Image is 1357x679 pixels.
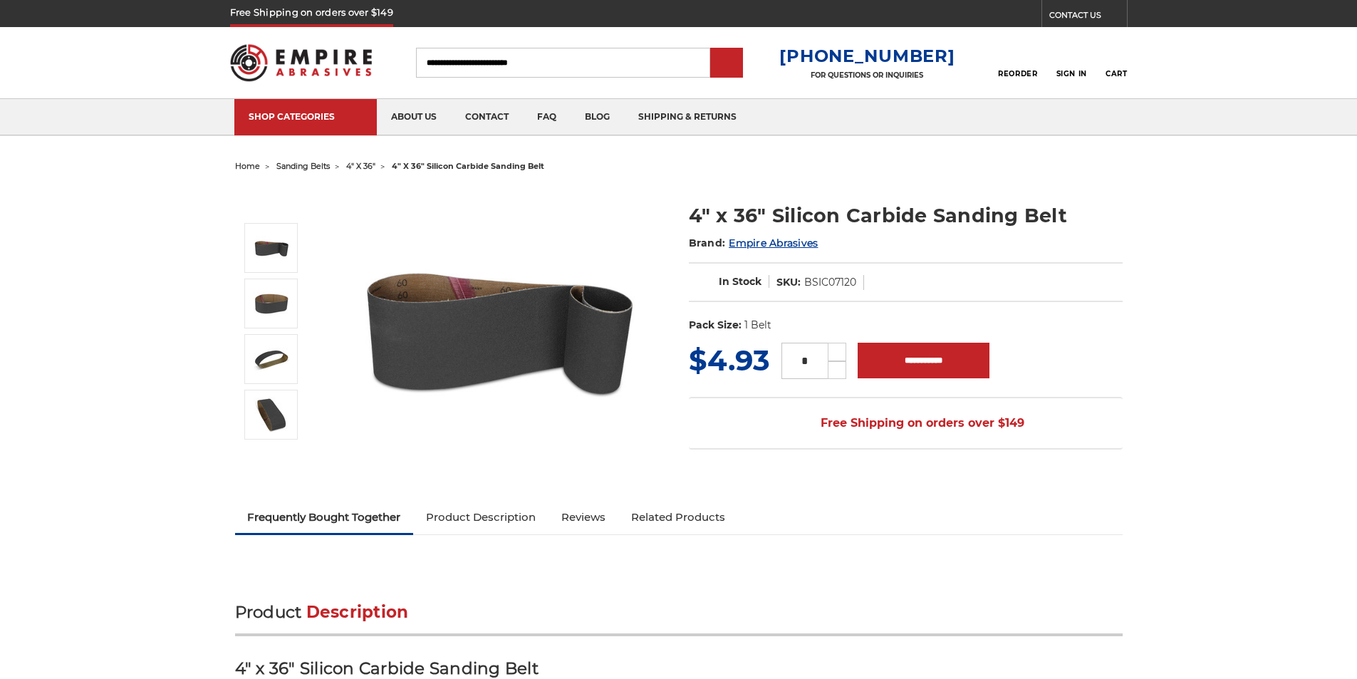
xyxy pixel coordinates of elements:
h1: 4" x 36" Silicon Carbide Sanding Belt [689,202,1123,229]
img: Empire Abrasives [230,35,373,90]
div: SHOP CATEGORIES [249,111,363,122]
a: blog [571,99,624,135]
img: 4" x 36" Silicon Carbide File Belt [357,187,642,472]
img: 4" x 36" - Silicon Carbide Sanding Belt [254,397,289,432]
a: 4" x 36" [346,161,375,171]
a: Cart [1106,47,1127,78]
dd: BSIC07120 [804,275,856,290]
a: Frequently Bought Together [235,502,414,533]
dd: 1 Belt [744,318,771,333]
dt: Pack Size: [689,318,742,333]
a: [PHONE_NUMBER] [779,46,955,66]
span: Reorder [998,69,1037,78]
a: sanding belts [276,161,330,171]
a: Empire Abrasives [729,237,818,249]
a: CONTACT US [1049,7,1127,27]
span: Product [235,602,302,622]
span: Free Shipping on orders over $149 [786,409,1024,437]
a: Product Description [413,502,548,533]
a: about us [377,99,451,135]
dt: SKU: [776,275,801,290]
a: home [235,161,260,171]
img: 4" x 36" Silicon Carbide File Belt [254,230,289,266]
a: Reorder [998,47,1037,78]
button: Next [255,442,289,473]
span: Cart [1106,69,1127,78]
input: Submit [712,49,741,78]
img: 4" x 36" Silicon Carbide Sanding Belt [254,286,289,321]
span: 4" x 36" silicon carbide sanding belt [392,161,544,171]
a: contact [451,99,523,135]
img: 4" x 36" Sanding Belt SC [254,341,289,377]
span: Brand: [689,237,726,249]
button: Previous [255,192,289,223]
a: Reviews [548,502,618,533]
span: Sign In [1056,69,1087,78]
a: shipping & returns [624,99,751,135]
span: $4.93 [689,343,770,378]
span: Description [306,602,409,622]
p: FOR QUESTIONS OR INQUIRIES [779,71,955,80]
span: In Stock [719,275,761,288]
a: Related Products [618,502,738,533]
a: faq [523,99,571,135]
